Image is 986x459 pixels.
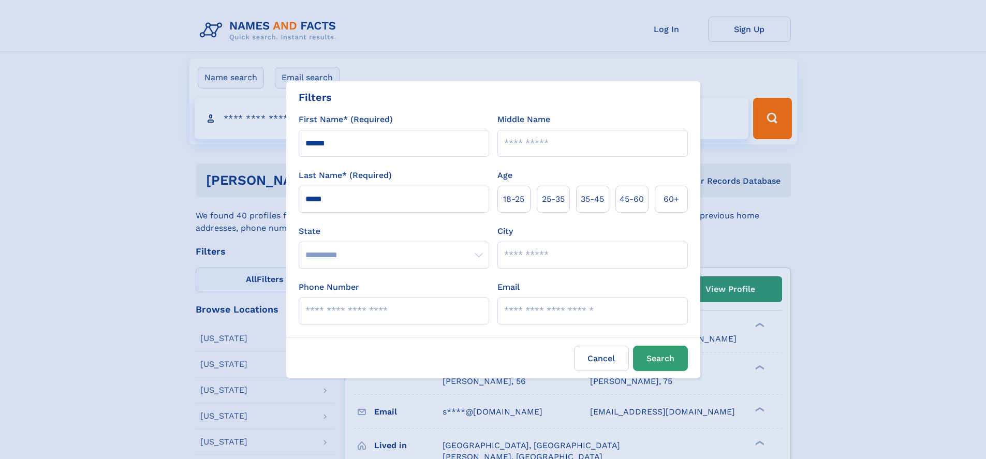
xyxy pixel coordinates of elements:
div: Filters [299,90,332,105]
label: Age [497,169,512,182]
span: 45‑60 [620,193,644,205]
span: 35‑45 [581,193,604,205]
label: Middle Name [497,113,550,126]
label: Email [497,281,520,293]
span: 18‑25 [503,193,524,205]
label: Last Name* (Required) [299,169,392,182]
label: Phone Number [299,281,359,293]
button: Search [633,346,688,371]
span: 60+ [664,193,679,205]
label: First Name* (Required) [299,113,393,126]
label: City [497,225,513,238]
label: Cancel [574,346,629,371]
label: State [299,225,489,238]
span: 25‑35 [542,193,565,205]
